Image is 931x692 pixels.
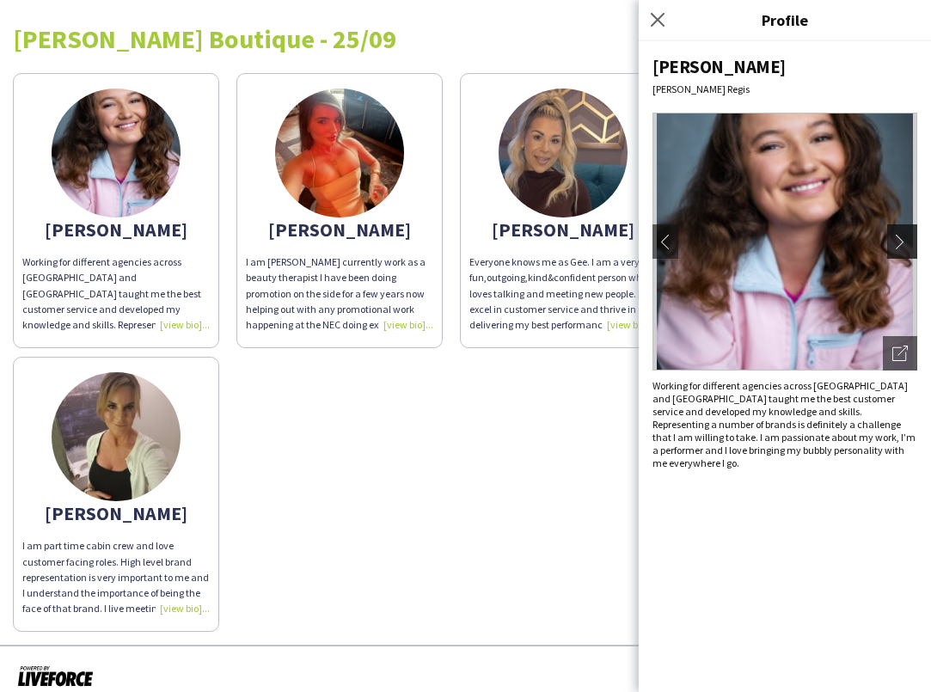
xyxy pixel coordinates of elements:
[22,222,210,237] div: [PERSON_NAME]
[17,664,94,688] img: Powered by Liveforce
[52,372,181,501] img: thumb-680b964a2ae92.jpg
[22,538,210,616] div: I am part time cabin crew and love customer facing roles. High level brand representation is very...
[499,89,628,217] img: thumb-681dbe181684f.jpeg
[275,89,404,217] img: thumb-68b5a9b68d8e8.jpeg
[652,83,917,95] div: [PERSON_NAME] Regis
[246,254,433,333] div: I am [PERSON_NAME] currently work as a beauty therapist I have been doing promotion on the side f...
[639,9,931,31] h3: Profile
[652,55,917,78] div: [PERSON_NAME]
[883,336,917,370] div: Open photos pop-in
[13,26,918,52] div: [PERSON_NAME] Boutique - 25/09
[469,254,657,333] div: Everyone knows me as Gee. I am a very fun,outgoing,kind&confident person who loves talking and me...
[246,222,433,237] div: [PERSON_NAME]
[52,89,181,217] img: thumb-68b84d12543b5.jpeg
[22,505,210,521] div: [PERSON_NAME]
[469,222,657,237] div: [PERSON_NAME]
[22,254,210,333] div: Working for different agencies across [GEOGRAPHIC_DATA] and [GEOGRAPHIC_DATA] taught me the best ...
[652,379,917,469] div: Working for different agencies across [GEOGRAPHIC_DATA] and [GEOGRAPHIC_DATA] taught me the best ...
[652,113,917,370] img: Crew avatar or photo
